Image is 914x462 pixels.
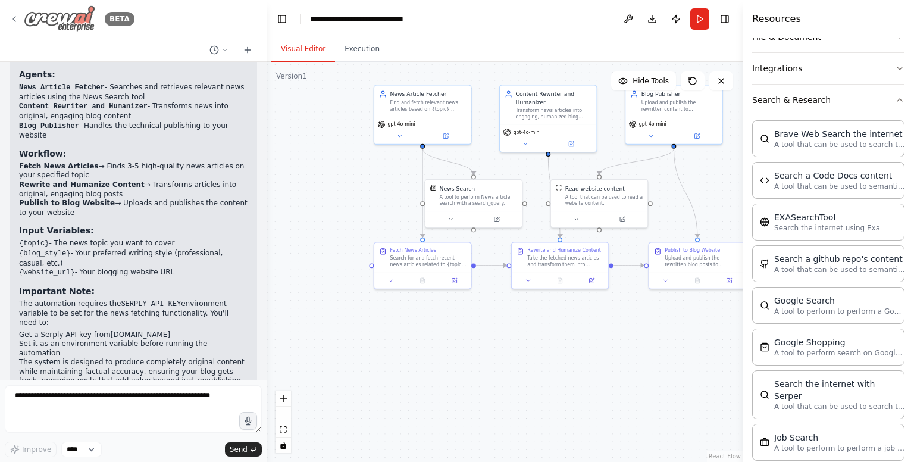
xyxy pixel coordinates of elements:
div: Domain Overview [45,70,107,78]
p: A tool that can be used to search the internet with a search_query. [774,140,905,149]
img: ScrapeWebsiteTool [556,185,562,191]
strong: Agents: [19,70,55,79]
img: Logo [24,5,95,32]
strong: Input Variables: [19,226,94,235]
button: No output available [543,276,577,286]
span: gpt-4o-mini [387,121,415,128]
div: React Flow controls [276,391,291,453]
g: Edge from fb391410-9373-402d-915a-d34e06224bdd to a28c3e97-ea55-4621-a835-2cf6117796d5 [419,148,478,174]
button: No output available [406,276,439,286]
button: Start a new chat [238,43,257,57]
div: Keywords by Traffic [132,70,201,78]
p: A tool that can be used to semantic search a query from a github repo's content. This is not the ... [774,265,905,274]
p: A tool to perform search on Google shopping with a search_query. [774,348,905,358]
li: Set it as an environment variable before running the automation [19,339,248,358]
code: News Article Fetcher [19,83,105,92]
nav: breadcrumb [310,13,443,25]
button: Improve [5,442,57,457]
img: SerpApiGoogleSearchTool [760,301,769,310]
code: {blog_style} [19,249,70,258]
div: News Article FetcherFind and fetch relevant news articles based on {topic} specifications. Search... [374,85,472,145]
img: SerperDevTool [760,390,769,399]
div: Publish to Blog Website [665,247,720,254]
button: zoom out [276,407,291,422]
g: Edge from e08e5864-d71b-40b2-99f4-742d5f2ef1dc to 8388b54e-be70-4f86-8778-1547339548ae [595,148,678,174]
button: Open in side panel [474,215,519,224]
span: gpt-4o-mini [639,121,666,128]
g: Edge from fb391410-9373-402d-915a-d34e06224bdd to e7908c9e-d5b3-4e9e-9a55-7fc3542e9c50 [419,148,427,237]
button: Open in side panel [716,276,743,286]
img: tab_domain_overview_orange.svg [32,69,42,79]
p: A tool that can be used to semantic search a query from a Code Docs content. [774,182,905,191]
div: Content Rewriter and Humanizer [516,90,592,105]
span: Hide Tools [633,76,669,86]
button: toggle interactivity [276,438,291,453]
div: Read website content [565,185,625,192]
g: Edge from 148829e0-ac4b-4a06-88f7-8a1af3209707 to ffaa4268-8827-4c5f-ba8f-da5a9c0c92b0 [613,261,644,269]
li: → Transforms articles into original, engaging blog posts [19,180,248,199]
div: Fetch News ArticlesSearch for and fetch recent news articles related to {topic}. Find 3-5 high-qu... [374,242,472,289]
p: Search the internet using Exa [774,223,880,233]
li: Get a Serply API key from [19,330,248,340]
div: Google Search [774,295,905,307]
button: No output available [681,276,714,286]
div: Rewrite and Humanize ContentTake the fetched news articles and transform them into engaging, orig... [511,242,609,289]
div: Blog Publisher [641,90,718,98]
div: Search the internet with Serper [774,378,905,402]
g: Edge from e08e5864-d71b-40b2-99f4-742d5f2ef1dc to ffaa4268-8827-4c5f-ba8f-da5a9c0c92b0 [670,148,702,237]
button: Send [225,442,262,457]
div: Take the fetched news articles and transform them into engaging, original blog posts. Rewrite the... [527,255,603,268]
img: website_grey.svg [19,31,29,40]
div: EXASearchTool [774,211,880,223]
p: A tool to perform to perform a Google search with a search_query. [774,307,905,316]
img: SerplyJobSearchTool [760,438,769,447]
button: Open in side panel [675,132,719,141]
div: Content Rewriter and HumanizerTransform news articles into engaging, humanized blog content for {... [499,85,597,152]
span: Send [230,445,248,454]
div: Domain: [DOMAIN_NAME] [31,31,131,40]
div: Transform news articles into engaging, humanized blog content for {blog_style}. Rewrite articles ... [516,107,592,120]
img: CodeDocsSearchTool [760,176,769,185]
div: Search a Code Docs content [774,170,905,182]
p: The automation requires the environment variable to be set for the news fetching functionality. Y... [19,299,248,328]
div: Brave Web Search the internet [774,128,905,140]
p: The system is designed to produce completely original content while maintaining factual accuracy,... [19,358,248,395]
div: News Article Fetcher [390,90,466,98]
div: Fetch News Articles [390,247,436,254]
code: Blog Publisher [19,122,79,130]
img: SerpApiGoogleShoppingTool [760,342,769,352]
div: A tool that can be used to read a website content. [565,194,643,207]
button: Open in side panel [600,215,644,224]
div: BETA [105,12,134,26]
button: Visual Editor [271,37,335,62]
div: Rewrite and Humanize Content [527,247,601,254]
a: React Flow attribution [709,453,741,460]
div: Version 1 [276,71,307,81]
div: SerplyNewsSearchToolNews SearchA tool to perform News article search with a search_query. [424,179,522,228]
strong: Publish to Blog Website [19,199,115,207]
div: ScrapeWebsiteToolRead website contentA tool that can be used to read a website content. [550,179,649,228]
span: Improve [22,445,51,454]
li: - Your blogging website URL [19,268,248,278]
strong: Rewrite and Humanize Content [19,180,145,189]
strong: Fetch News Articles [19,162,99,170]
img: GithubSearchTool [760,259,769,269]
button: Open in side panel [441,276,468,286]
div: Upload and publish the rewritten content to {website_url} blogging platform. Handle the technical... [641,99,718,112]
li: → Finds 3-5 high-quality news articles on your specified topic [19,162,248,180]
div: Google Shopping [774,336,905,348]
button: Hide right sidebar [716,11,733,27]
button: Open in side panel [423,132,468,141]
li: - Your preferred writing style (professional, casual, etc.) [19,249,248,268]
g: Edge from 40b6cfe5-aabd-4936-85c8-2809793b6095 to 148829e0-ac4b-4a06-88f7-8a1af3209707 [544,157,564,238]
span: gpt-4o-mini [514,129,541,136]
button: Click to speak your automation idea [239,412,257,430]
code: SERPLY_API_KEY [121,300,181,308]
div: News Search [440,185,475,192]
img: logo_orange.svg [19,19,29,29]
code: {website_url} [19,269,75,277]
li: → Uploads and publishes the content to your website [19,199,248,217]
div: Search a github repo's content [774,253,905,265]
button: Hide Tools [611,71,676,90]
h4: Resources [752,12,801,26]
